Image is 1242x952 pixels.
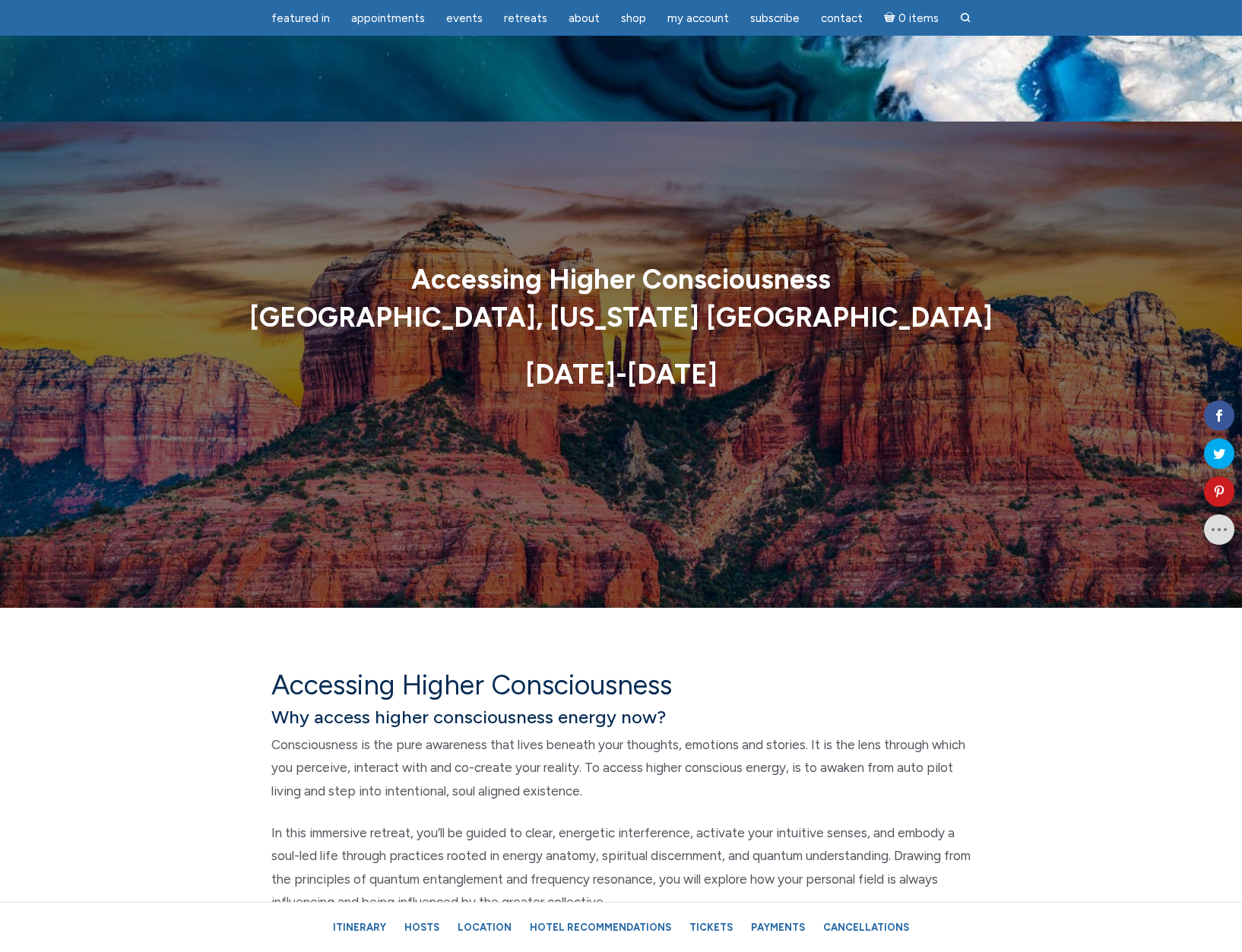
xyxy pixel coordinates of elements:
[446,11,483,25] span: Events
[522,914,679,941] a: Hotel Recommendations
[743,914,813,941] a: Payments
[437,4,492,33] a: Events
[821,11,863,25] span: Contact
[612,4,655,33] a: Shop
[741,4,809,33] a: Subscribe
[249,302,993,334] strong: [GEOGRAPHIC_DATA], [US_STATE] [GEOGRAPHIC_DATA]
[342,4,434,33] a: Appointments
[271,669,971,701] h4: Accessing Higher Consciousness
[750,11,800,25] span: Subscribe
[325,914,394,941] a: Itinerary
[262,4,339,33] a: featured in
[667,11,729,25] span: My Account
[682,914,740,941] a: Tickets
[621,11,646,25] span: Shop
[1210,390,1234,397] span: Shares
[898,13,939,24] span: 0 items
[658,4,738,33] a: My Account
[504,11,547,25] span: Retreats
[525,358,718,391] strong: [DATE]-[DATE]
[450,914,519,941] a: Location
[875,2,948,33] a: Cart0 items
[884,11,898,25] i: Cart
[812,4,872,33] a: Contact
[411,263,831,296] strong: Accessing Higher Consciousness
[559,4,609,33] a: About
[271,704,971,730] h6: Why access higher consciousness energy now?
[569,11,600,25] span: About
[816,914,917,941] a: Cancellations
[495,4,556,33] a: Retreats
[271,11,330,25] span: featured in
[271,733,971,803] p: Consciousness is the pure awareness that lives beneath your thoughts, emotions and stories. It is...
[271,821,971,914] p: In this immersive retreat, you’ll be guided to clear, energetic interference, activate your intui...
[397,914,447,941] a: Hosts
[351,11,425,25] span: Appointments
